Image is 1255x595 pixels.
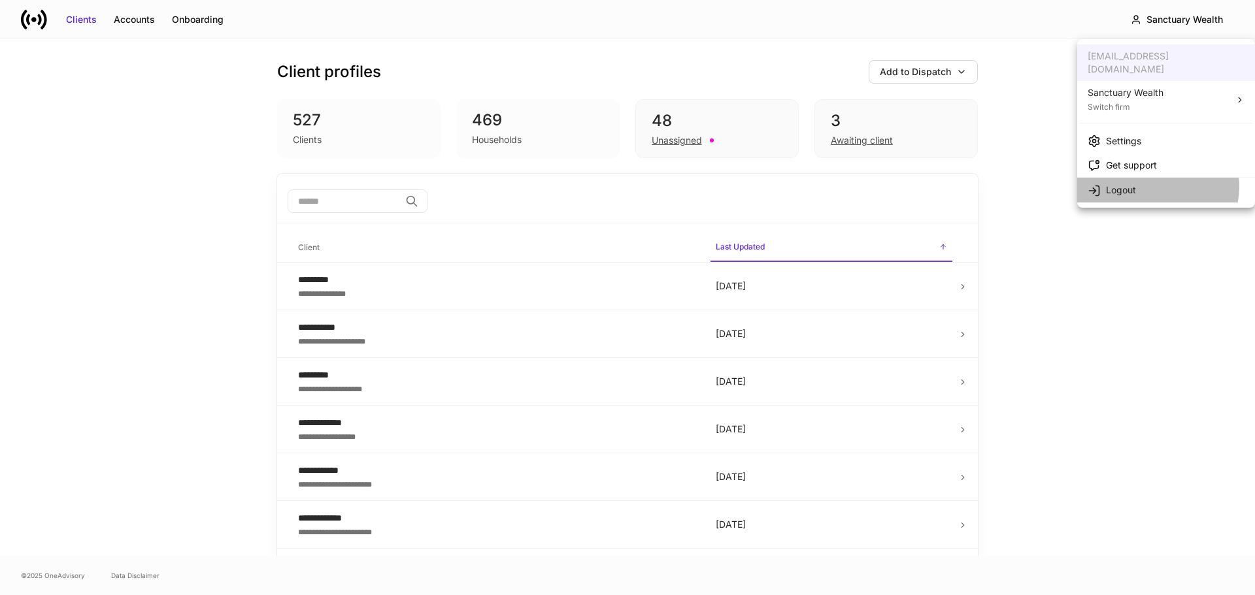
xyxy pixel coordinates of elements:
div: Logout [1106,184,1136,197]
div: Switch firm [1088,99,1163,112]
div: Sanctuary Wealth [1088,86,1163,99]
div: Get support [1106,159,1157,172]
div: [EMAIL_ADDRESS][DOMAIN_NAME] [1077,44,1255,81]
div: Settings [1106,135,1141,148]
